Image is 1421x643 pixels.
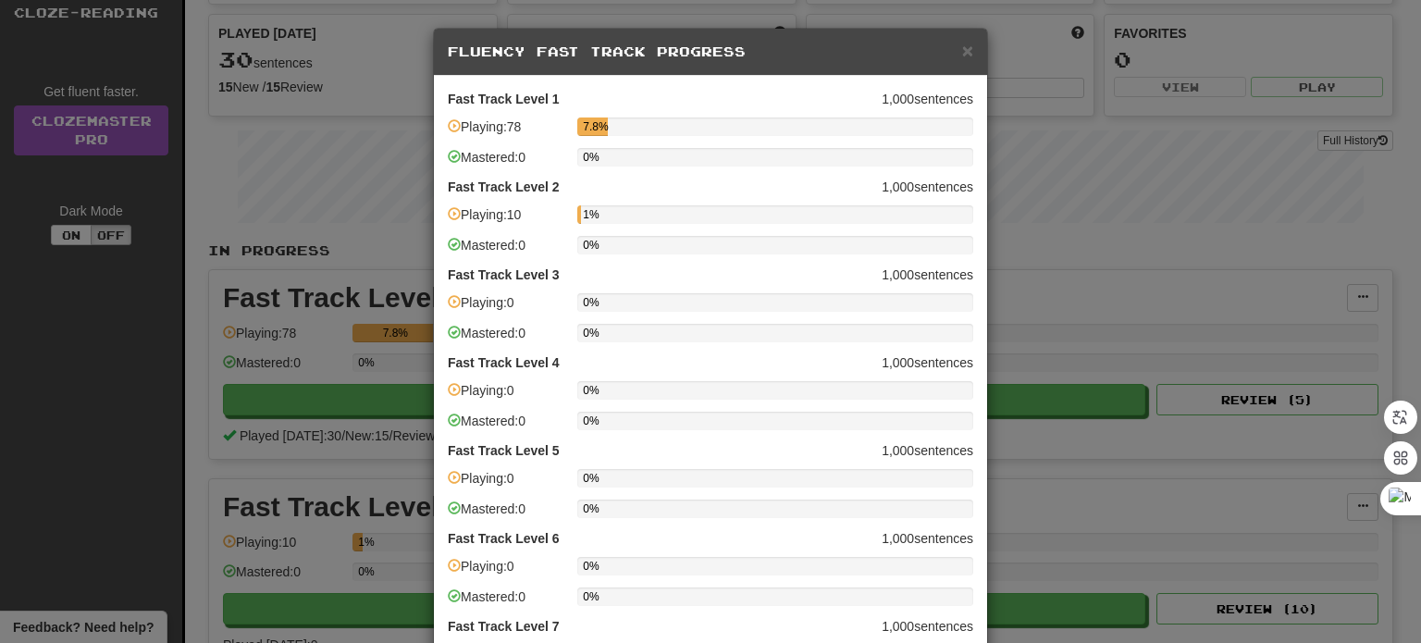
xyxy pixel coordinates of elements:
p: 1,000 sentences [448,617,973,636]
strong: Fast Track Level 2 [448,178,560,196]
div: Mastered: 0 [448,587,568,618]
span: × [962,40,973,61]
p: 1,000 sentences [448,266,973,284]
strong: Fast Track Level 6 [448,529,560,548]
div: Playing: 78 [448,117,568,148]
p: 1,000 sentences [448,353,973,372]
div: Playing: 0 [448,293,568,324]
h5: Fluency Fast Track Progress [448,43,973,61]
div: 7.8% [583,117,608,136]
div: Mastered: 0 [448,236,568,266]
div: Mastered: 0 [448,500,568,530]
strong: Fast Track Level 3 [448,266,560,284]
div: Playing: 0 [448,469,568,500]
div: Playing: 0 [448,381,568,412]
div: Playing: 10 [448,205,568,236]
div: Mastered: 0 [448,148,568,179]
button: Close [962,41,973,60]
strong: Fast Track Level 5 [448,441,560,460]
p: 1,000 sentences [448,90,973,108]
strong: Fast Track Level 7 [448,617,560,636]
p: 1,000 sentences [448,178,973,196]
p: 1,000 sentences [448,529,973,548]
p: 1,000 sentences [448,441,973,460]
div: Mastered: 0 [448,412,568,442]
div: Mastered: 0 [448,324,568,354]
div: Playing: 0 [448,557,568,587]
strong: Fast Track Level 4 [448,353,560,372]
strong: Fast Track Level 1 [448,90,560,108]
